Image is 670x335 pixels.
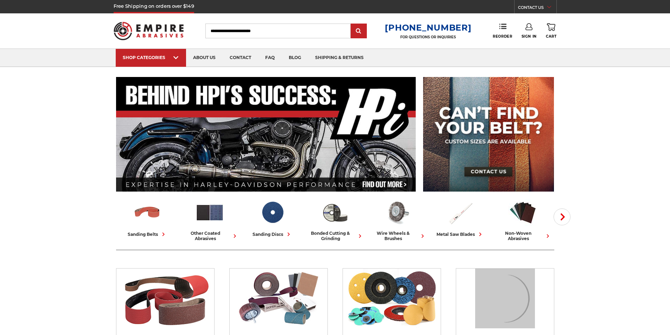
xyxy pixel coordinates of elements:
[554,208,570,225] button: Next
[383,198,412,227] img: Wire Wheels & Brushes
[493,34,512,39] span: Reorder
[186,49,223,67] a: about us
[436,231,484,238] div: metal saw blades
[195,198,224,227] img: Other Coated Abrasives
[233,269,324,328] img: Other Coated Abrasives
[307,198,364,241] a: bonded cutting & grinding
[116,77,416,192] img: Banner for an interview featuring Horsepower Inc who makes Harley performance upgrades featured o...
[493,23,512,38] a: Reorder
[320,198,350,227] img: Bonded Cutting & Grinding
[120,269,211,328] img: Sanding Belts
[508,198,537,227] img: Non-woven Abrasives
[128,231,167,238] div: sanding belts
[518,4,556,13] a: CONTACT US
[432,198,489,238] a: metal saw blades
[133,198,162,227] img: Sanding Belts
[308,49,371,67] a: shipping & returns
[253,231,292,238] div: sanding discs
[346,269,437,328] img: Sanding Discs
[119,198,176,238] a: sanding belts
[282,49,308,67] a: blog
[369,231,426,241] div: wire wheels & brushes
[546,23,556,39] a: Cart
[123,55,179,60] div: SHOP CATEGORIES
[522,34,537,39] span: Sign In
[369,198,426,241] a: wire wheels & brushes
[114,17,184,45] img: Empire Abrasives
[385,35,471,39] p: FOR QUESTIONS OR INQUIRIES
[385,22,471,33] a: [PHONE_NUMBER]
[494,231,551,241] div: non-woven abrasives
[181,231,238,241] div: other coated abrasives
[546,34,556,39] span: Cart
[446,198,475,227] img: Metal Saw Blades
[258,198,287,227] img: Sanding Discs
[494,198,551,241] a: non-woven abrasives
[258,49,282,67] a: faq
[307,231,364,241] div: bonded cutting & grinding
[181,198,238,241] a: other coated abrasives
[352,24,366,38] input: Submit
[423,77,554,192] img: promo banner for custom belts.
[475,269,535,328] img: Bonded Cutting & Grinding
[223,49,258,67] a: contact
[244,198,301,238] a: sanding discs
